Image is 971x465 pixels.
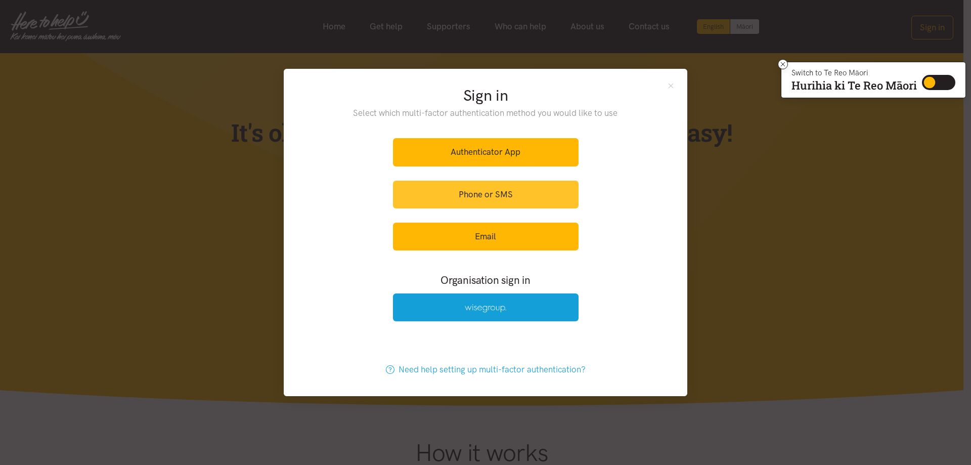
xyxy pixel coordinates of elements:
a: Authenticator App [393,138,579,166]
a: Phone or SMS [393,181,579,208]
button: Close [667,81,675,90]
a: Email [393,223,579,250]
p: Switch to Te Reo Māori [791,70,917,76]
img: Wise Group [465,304,506,313]
a: Need help setting up multi-factor authentication? [375,356,596,384]
p: Hurihia ki Te Reo Māori [791,81,917,90]
p: Select which multi-factor authentication method you would like to use [333,106,639,120]
h2: Sign in [333,85,639,106]
h3: Organisation sign in [365,273,606,287]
